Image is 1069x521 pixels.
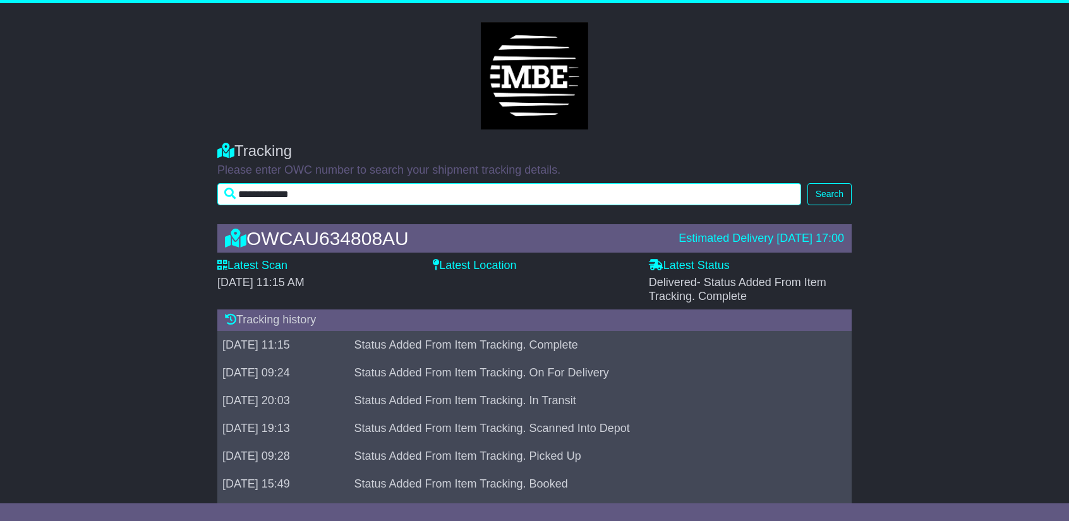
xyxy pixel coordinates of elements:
[217,142,852,160] div: Tracking
[433,259,516,273] label: Latest Location
[679,232,844,246] div: Estimated Delivery [DATE] 17:00
[217,276,305,289] span: [DATE] 11:15 AM
[349,386,834,414] td: Status Added From Item Tracking. In Transit
[481,22,588,129] img: Light
[807,183,852,205] button: Search
[219,228,672,249] div: OWCAU634808AU
[217,442,349,470] td: [DATE] 09:28
[349,470,834,498] td: Status Added From Item Tracking. Booked
[217,414,349,442] td: [DATE] 19:13
[217,164,852,177] p: Please enter OWC number to search your shipment tracking details.
[349,359,834,386] td: Status Added From Item Tracking. On For Delivery
[217,359,349,386] td: [DATE] 09:24
[217,386,349,414] td: [DATE] 20:03
[349,331,834,359] td: Status Added From Item Tracking. Complete
[217,259,287,273] label: Latest Scan
[649,276,826,302] span: - Status Added From Item Tracking. Complete
[349,414,834,442] td: Status Added From Item Tracking. Scanned Into Depot
[217,470,349,498] td: [DATE] 15:49
[217,309,852,331] div: Tracking history
[649,276,826,302] span: Delivered
[649,259,730,273] label: Latest Status
[217,331,349,359] td: [DATE] 11:15
[349,442,834,470] td: Status Added From Item Tracking. Picked Up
